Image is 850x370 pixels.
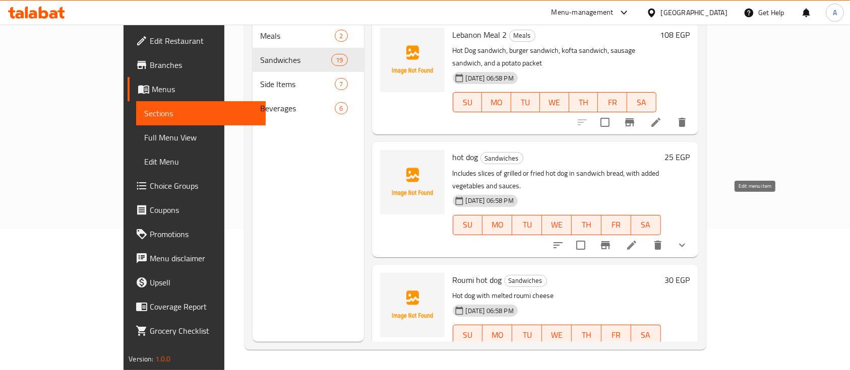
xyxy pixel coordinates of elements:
[509,30,535,42] div: Meals
[253,48,364,72] div: Sandwiches19
[602,95,623,110] span: FR
[569,92,598,112] button: TH
[572,215,601,235] button: TH
[576,217,597,232] span: TH
[462,306,518,316] span: [DATE] 06:58 PM
[335,78,347,90] div: items
[487,328,508,342] span: MO
[552,7,614,19] div: Menu-management
[605,217,627,232] span: FR
[335,104,347,113] span: 6
[150,35,258,47] span: Edit Restaurant
[480,152,523,164] div: Sandwiches
[453,27,507,42] span: Lebanon Meal 2
[457,328,479,342] span: SU
[380,273,445,337] img: Roumi hot dog
[128,174,266,198] a: Choice Groups
[457,217,479,232] span: SU
[593,233,618,257] button: Branch-specific-item
[136,150,266,174] a: Edit Menu
[512,325,542,345] button: TU
[482,215,512,235] button: MO
[261,102,335,114] span: Beverages
[576,328,597,342] span: TH
[661,7,727,18] div: [GEOGRAPHIC_DATA]
[601,325,631,345] button: FR
[150,204,258,216] span: Coupons
[635,217,657,232] span: SA
[594,112,616,133] span: Select to update
[253,96,364,120] div: Beverages6
[136,101,266,125] a: Sections
[601,215,631,235] button: FR
[570,235,591,256] span: Select to update
[618,110,642,134] button: Branch-specific-item
[150,59,258,71] span: Branches
[128,53,266,77] a: Branches
[128,246,266,270] a: Menu disclaimer
[573,95,594,110] span: TH
[457,95,478,110] span: SU
[542,215,572,235] button: WE
[150,276,258,288] span: Upsell
[261,54,332,66] span: Sandwiches
[516,328,538,342] span: TU
[504,275,547,287] div: Sandwiches
[510,30,535,41] span: Meals
[482,92,511,112] button: MO
[261,78,335,90] span: Side Items
[670,233,694,257] button: show more
[665,150,690,164] h6: 25 EGP
[544,95,565,110] span: WE
[572,325,601,345] button: TH
[650,116,662,128] a: Edit menu item
[136,125,266,150] a: Full Menu View
[542,325,572,345] button: WE
[635,328,657,342] span: SA
[631,215,661,235] button: SA
[453,215,483,235] button: SU
[453,325,483,345] button: SU
[150,228,258,240] span: Promotions
[150,252,258,264] span: Menu disclaimer
[505,275,547,286] span: Sandwiches
[453,272,502,287] span: Roumi hot dog
[486,95,507,110] span: MO
[515,95,536,110] span: TU
[128,270,266,294] a: Upsell
[129,352,153,365] span: Version:
[261,30,335,42] span: Meals
[546,233,570,257] button: sort-choices
[670,110,694,134] button: delete
[150,325,258,337] span: Grocery Checklist
[627,92,656,112] button: SA
[481,153,523,164] span: Sandwiches
[546,217,568,232] span: WE
[253,24,364,48] div: Meals2
[665,273,690,287] h6: 30 EGP
[335,30,347,42] div: items
[511,92,540,112] button: TU
[482,325,512,345] button: MO
[487,217,508,232] span: MO
[128,29,266,53] a: Edit Restaurant
[453,289,661,302] p: Hot dog with melted roumi cheese
[128,222,266,246] a: Promotions
[462,73,518,83] span: [DATE] 06:58 PM
[128,294,266,319] a: Coverage Report
[598,92,627,112] button: FR
[546,328,568,342] span: WE
[335,80,347,89] span: 7
[155,352,171,365] span: 1.0.0
[540,92,569,112] button: WE
[833,7,837,18] span: A
[660,28,690,42] h6: 108 EGP
[512,215,542,235] button: TU
[676,239,688,251] svg: Show Choices
[380,150,445,214] img: hot dog
[150,180,258,192] span: Choice Groups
